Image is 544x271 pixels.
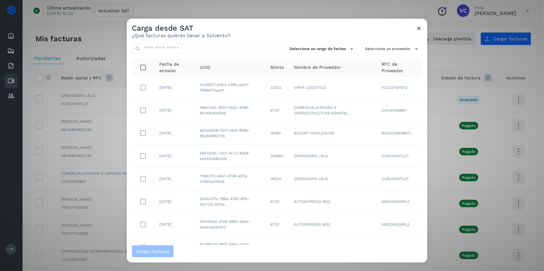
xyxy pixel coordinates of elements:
td: ebbe5828-f207-464f-858a-88c848f83716 [195,122,265,145]
td: 2b02c27b-786a-4293-8ffc-43cf34c3513e [195,190,265,213]
span: UUID [200,64,210,71]
span: RFC de Proveedor [382,61,417,74]
td: [DATE] [154,122,195,145]
button: Selecciona un proveedor [362,43,422,54]
button: Cargar facturas [132,245,174,258]
td: 23352 [265,76,289,99]
td: [DATE] [154,99,195,122]
span: Monto [270,64,284,71]
td: 96320 [265,168,289,190]
td: AUTOEXPRESS MSC [289,213,377,236]
h3: Carga desde SAT [132,23,231,33]
td: AUTOEXPRESS MSC [289,190,377,213]
button: Selecciona un rango de fechas [287,43,357,54]
td: 1102 [265,236,289,259]
td: [DATE] [154,168,195,190]
td: 154560 [265,145,289,168]
td: TEL180126GL0 [377,236,422,259]
td: BWO2308088S0 [377,122,422,145]
td: COMERCIALIZADORA E INFRAESTRUCTURA EDKATEL [289,99,377,122]
span: Cargar facturas [136,249,170,253]
td: 1168c012-44e7-4708-a97a-d194fea145e6 [195,168,265,190]
td: 5410555d-dfe8-4960-9dfd-93eb0a930d12 [195,213,265,236]
td: 084c1355-8557-453c-9189-9fc40bd0f5d9 [195,99,265,122]
td: BECORT WORLDWIDE [289,122,377,145]
td: VIFAA LOGISTICS [289,76,377,99]
td: 11c61627-4db3-4282-ade7-74f84073ae01 [195,76,265,99]
td: 18480 [265,122,289,145]
span: Fecha de emisión [159,61,190,74]
td: [DATE] [154,76,195,99]
td: OLR220407L27 [377,145,422,168]
td: [DATE] [154,236,195,259]
td: fb299bd5-887f-49bb-9713-e8e342c1ad84 [195,236,265,259]
td: [DATE] [154,145,195,168]
td: OPERADORA LRLG [289,168,377,190]
td: CIE241206B51 [377,99,422,122]
td: [DATE] [154,190,195,213]
td: AMS240209PL2 [377,190,422,213]
td: OPERADORA LRLG [289,145,377,168]
td: TRANSPORTES ELISAMA [289,236,377,259]
td: VLO221104D12 [377,76,422,99]
td: e8e7639c-c6cf-4c72-9ab8-eed53d68b92b [195,145,265,168]
td: OLR220407L27 [377,168,422,190]
td: 6720 [265,99,289,122]
td: AMS240209PL2 [377,213,422,236]
td: 6720 [265,190,289,213]
td: [DATE] [154,213,195,236]
span: Nombre de Proveedor [294,64,341,71]
p: ¿Qué facturas quieres llevar a Solvento? [132,33,231,38]
td: 6720 [265,213,289,236]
